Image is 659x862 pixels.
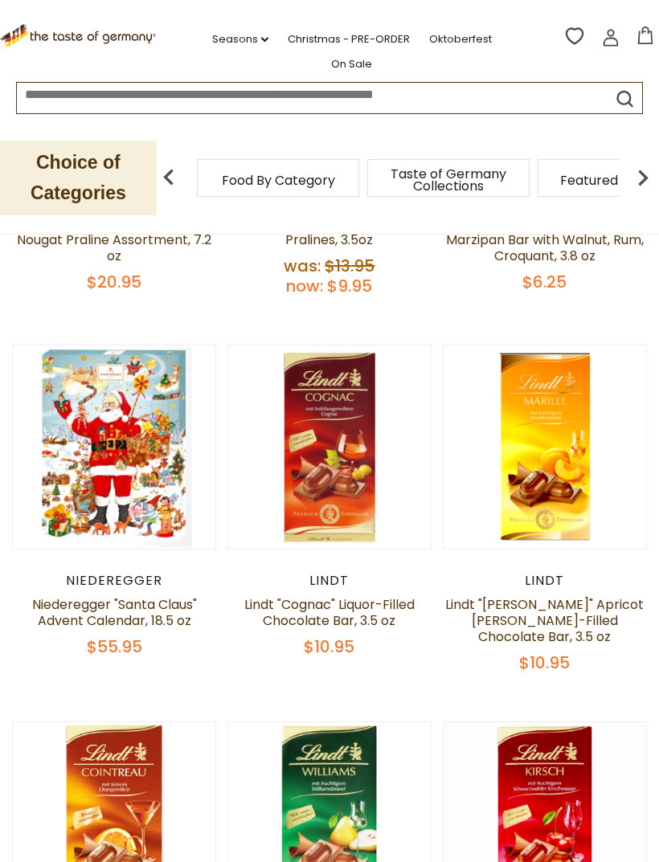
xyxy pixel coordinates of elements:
[444,345,646,548] img: Lindt "Marille" Apricot Brandy-Filled Chocolate Bar, 3.5 oz
[17,214,211,265] a: Niederegger "Nougaterie" Nougat Praline Assortment, 7.2 oz
[13,345,215,548] img: Niederegger "Santa Claus" Advent Calendar, 18.5 oz
[325,255,375,277] span: $13.95
[429,31,492,48] a: Oktoberfest
[153,161,185,194] img: previous arrow
[87,271,141,293] span: $20.95
[244,595,415,630] a: Lindt "Cognac" Liquor-Filled Chocolate Bar, 3.5 oz
[222,174,335,186] a: Food By Category
[519,652,570,674] span: $10.95
[522,271,567,293] span: $6.25
[212,31,268,48] a: Seasons
[384,168,513,192] a: Taste of Germany Collections
[627,161,659,194] img: next arrow
[228,345,431,548] img: Lindt "Cognac" Liquor-Filled Chocolate Bar, 3.5 oz
[331,55,372,73] a: On Sale
[227,573,432,589] div: Lindt
[288,31,410,48] a: Christmas - PRE-ORDER
[304,635,354,658] span: $10.95
[445,595,644,646] a: Lindt "[PERSON_NAME]" Apricot [PERSON_NAME]-Filled Chocolate Bar, 3.5 oz
[286,275,323,297] label: Now:
[32,595,197,630] a: Niederegger "Santa Claus" Advent Calendar, 18.5 oz
[284,255,321,277] label: Was:
[446,214,644,265] a: Niederegger Milk Chocolate Marzipan Bar with Walnut, Rum, Croquant, 3.8 oz
[443,573,647,589] div: Lindt
[12,573,216,589] div: Niederegger
[87,635,142,658] span: $55.95
[327,275,372,297] span: $9.95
